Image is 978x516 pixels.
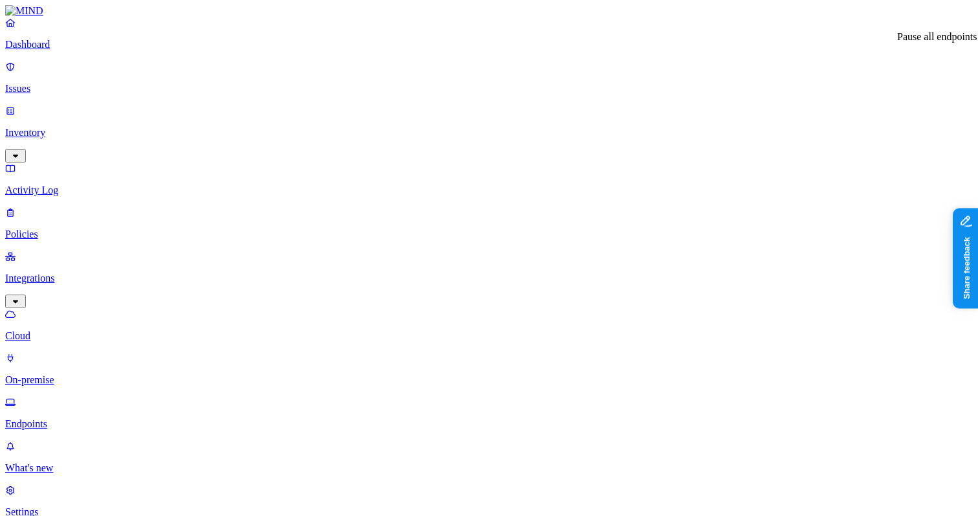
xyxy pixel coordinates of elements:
a: Dashboard [5,17,973,50]
a: What's new [5,440,973,474]
img: MIND [5,5,43,17]
a: Policies [5,207,973,240]
a: Inventory [5,105,973,161]
p: Cloud [5,330,973,342]
a: On-premise [5,352,973,386]
a: MIND [5,5,973,17]
p: On-premise [5,374,973,386]
p: Integrations [5,273,973,284]
p: What's new [5,462,973,474]
a: Issues [5,61,973,95]
p: Issues [5,83,973,95]
p: Dashboard [5,39,973,50]
p: Inventory [5,127,973,139]
a: Cloud [5,308,973,342]
a: Activity Log [5,163,973,196]
a: Endpoints [5,396,973,430]
p: Endpoints [5,418,973,430]
a: Integrations [5,251,973,306]
p: Activity Log [5,185,973,196]
div: Pause all endpoints [897,31,977,43]
p: Policies [5,229,973,240]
